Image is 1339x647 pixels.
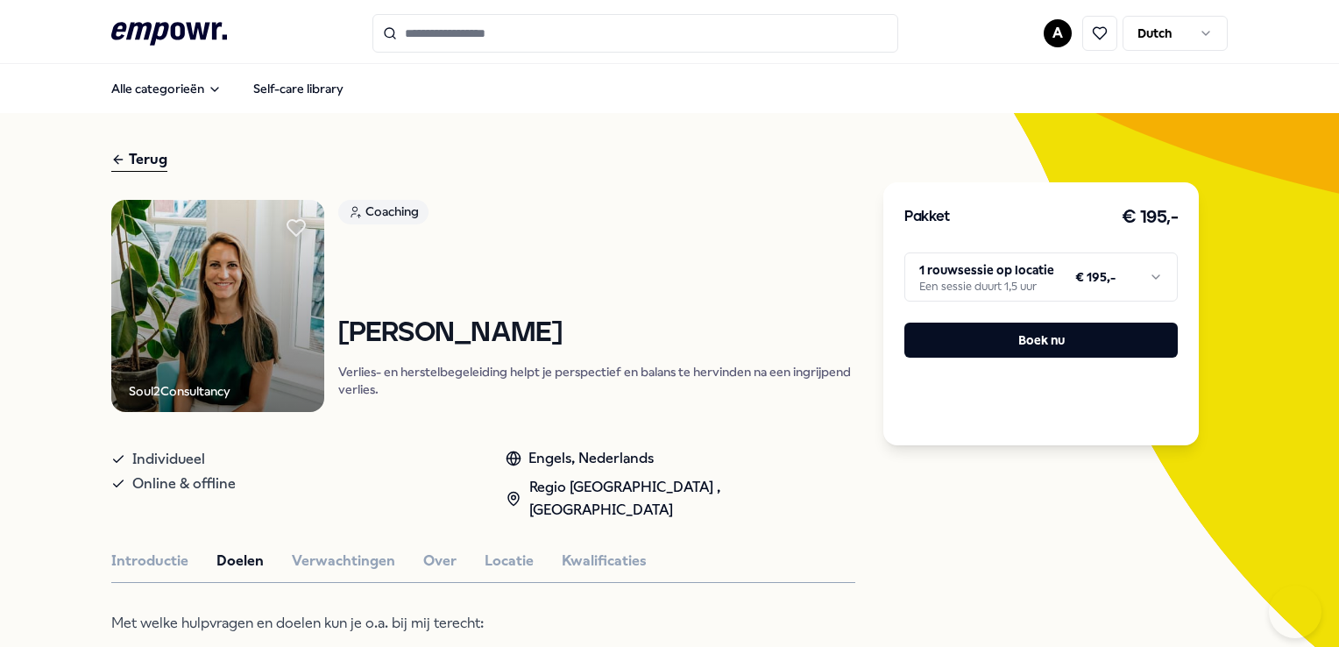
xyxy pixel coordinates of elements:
[1044,19,1072,47] button: A
[506,447,855,470] div: Engels, Nederlands
[485,550,534,572] button: Locatie
[292,550,395,572] button: Verwachtingen
[423,550,457,572] button: Over
[904,323,1178,358] button: Boek nu
[111,550,188,572] button: Introductie
[111,611,681,636] p: Met welke hulpvragen en doelen kun je o.a. bij mij terecht:
[1269,586,1321,638] iframe: Help Scout Beacon - Open
[111,200,323,412] img: Product Image
[338,363,856,398] p: Verlies- en herstelbegeleiding helpt je perspectief en balans te hervinden na een ingrijpend verl...
[338,200,856,231] a: Coaching
[338,200,429,224] div: Coaching
[97,71,236,106] button: Alle categorieën
[372,14,898,53] input: Search for products, categories or subcategories
[216,550,264,572] button: Doelen
[97,71,358,106] nav: Main
[111,148,167,172] div: Terug
[1122,203,1179,231] h3: € 195,-
[506,476,855,521] div: Regio [GEOGRAPHIC_DATA] , [GEOGRAPHIC_DATA]
[562,550,647,572] button: Kwalificaties
[132,447,205,472] span: Individueel
[129,381,230,401] div: Soul2Consultancy
[338,318,856,349] h1: [PERSON_NAME]
[132,472,236,496] span: Online & offline
[904,206,950,229] h3: Pakket
[239,71,358,106] a: Self-care library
